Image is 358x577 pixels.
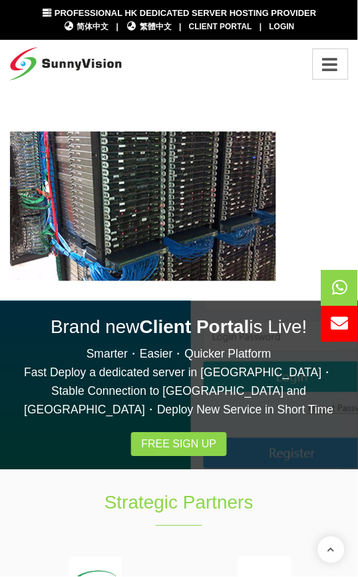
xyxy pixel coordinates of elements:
strong: Client Portal [140,317,250,338]
a: Client Portal [189,22,252,31]
h2: Brand new is Live! [10,314,348,340]
a: 繁體中文 [126,22,172,31]
h1: Strategic Partners [10,490,348,516]
li: | [260,21,262,33]
span: Professional HK Dedicated Server Hosting Provider [55,8,317,18]
li: | [179,21,181,33]
div: Toggle navigation [313,49,349,80]
a: Login [269,22,295,31]
img: SunnyVision Limited [9,47,122,80]
a: 简体中文 [63,22,109,31]
a: Free Sign Up [131,433,228,457]
p: Smarter・Easier・Quicker Platform Fast Deploy a dedicated server in [GEOGRAPHIC_DATA]・Stable Connec... [10,345,348,419]
li: | [116,21,118,33]
img: SunnyVision HK DataCenter - Server Rack [10,132,276,281]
